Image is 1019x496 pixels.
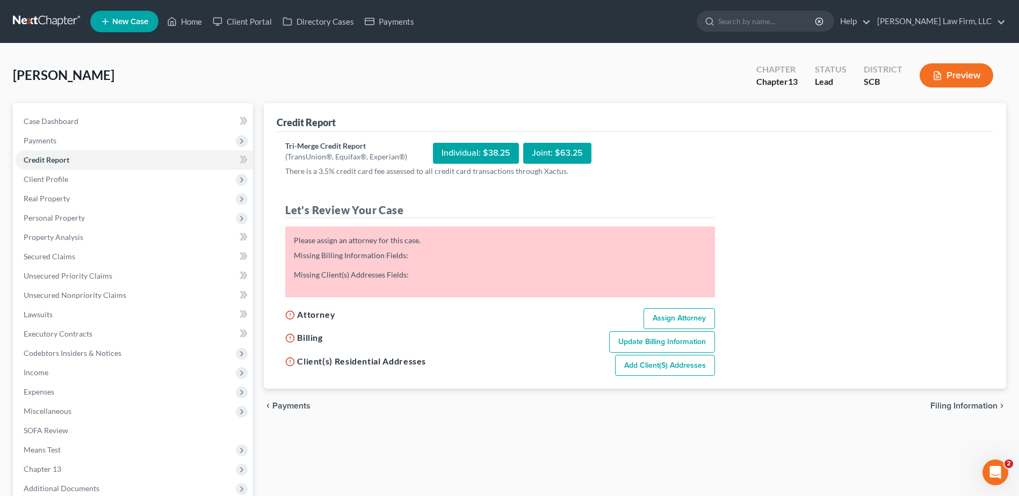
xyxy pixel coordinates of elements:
i: chevron_right [998,402,1006,410]
h4: Let's Review Your Case [285,202,715,218]
span: Unsecured Nonpriority Claims [24,290,126,300]
div: Missing Client(s) Addresses Fields: [294,269,706,280]
span: Income [24,368,48,377]
button: Filing Information chevron_right [930,402,1006,410]
span: Executory Contracts [24,329,92,338]
div: Status [815,63,847,76]
i: chevron_left [264,402,272,410]
button: Preview [920,63,993,87]
span: 2 [1004,459,1013,468]
span: New Case [112,18,148,26]
span: Real Property [24,194,70,203]
iframe: Intercom live chat [982,459,1008,485]
span: Personal Property [24,213,85,222]
span: Client Profile [24,174,68,184]
a: Assign Attorney [644,308,715,330]
div: Please assign an attorney for this case. [294,235,706,246]
span: Expenses [24,387,54,396]
span: Miscellaneous [24,406,71,415]
a: Help [835,12,871,31]
span: Unsecured Priority Claims [24,271,112,280]
a: Lawsuits [15,305,253,324]
span: Means Test [24,445,61,454]
span: Payments [272,402,310,410]
span: Property Analysis [24,232,83,242]
span: Payments [24,136,56,145]
div: SCB [864,76,902,88]
span: [PERSON_NAME] [13,67,114,83]
div: Individual: $38.25 [433,143,519,164]
a: Add Client(s) Addresses [615,355,715,376]
a: Update Billing Information [609,331,715,353]
div: Lead [815,76,847,88]
h5: Client(s) Residential Addresses [285,355,426,368]
span: Credit Report [24,155,69,164]
span: SOFA Review [24,426,68,435]
a: Credit Report [15,150,253,170]
div: Tri-Merge Credit Report [285,141,407,151]
a: Unsecured Priority Claims [15,266,253,286]
a: [PERSON_NAME] Law Firm, LLC [872,12,1006,31]
a: Payments [359,12,420,31]
div: (TransUnion®, Equifax®, Experian®) [285,151,407,162]
span: Attorney [297,309,335,319]
a: Secured Claims [15,247,253,266]
div: Credit Report [277,116,336,129]
a: Home [162,12,207,31]
h5: Billing [285,331,322,344]
span: Lawsuits [24,310,53,319]
span: Secured Claims [24,252,75,261]
span: Chapter 13 [24,464,61,473]
a: Directory Cases [277,12,359,31]
a: Client Portal [207,12,277,31]
div: Joint: $63.25 [523,143,591,164]
div: Missing Billing Information Fields: [294,250,706,261]
button: chevron_left Payments [264,402,310,410]
a: Property Analysis [15,228,253,247]
span: Additional Documents [24,484,99,493]
a: Unsecured Nonpriority Claims [15,286,253,305]
div: Chapter [756,63,798,76]
span: Codebtors Insiders & Notices [24,348,121,358]
a: Executory Contracts [15,324,253,344]
span: Case Dashboard [24,116,78,126]
a: Case Dashboard [15,112,253,131]
span: 13 [788,76,798,86]
span: Filing Information [930,402,998,410]
p: There is a 3.5% credit card fee assessed to all credit card transactions through Xactus. [285,166,715,177]
div: District [864,63,902,76]
a: SOFA Review [15,421,253,440]
input: Search by name... [718,11,816,31]
div: Chapter [756,76,798,88]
